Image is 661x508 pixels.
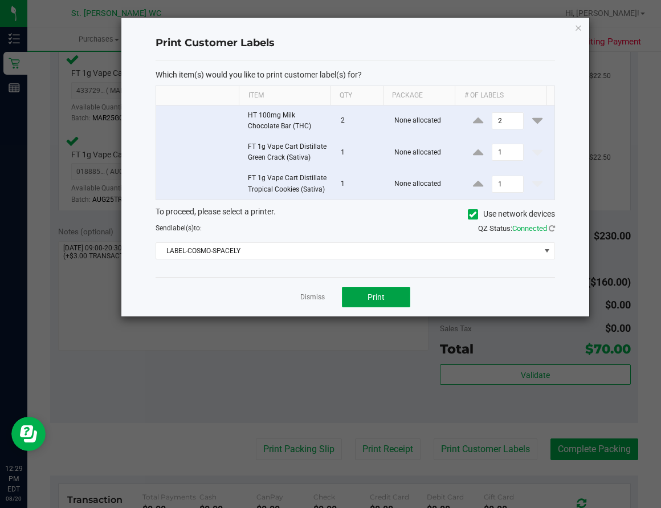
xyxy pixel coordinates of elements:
td: HT 100mg Milk Chocolate Bar (THC) [241,105,334,137]
td: FT 1g Vape Cart Distillate Green Crack (Sativa) [241,137,334,168]
td: 1 [334,168,387,199]
span: Connected [512,224,547,233]
th: # of labels [455,86,546,105]
td: FT 1g Vape Cart Distillate Tropical Cookies (Sativa) [241,168,334,199]
td: None allocated [387,137,461,168]
iframe: Resource center [11,417,46,451]
span: Print [368,292,385,302]
p: Which item(s) would you like to print customer label(s) for? [156,70,555,80]
div: To proceed, please select a printer. [147,206,564,223]
h4: Print Customer Labels [156,36,555,51]
th: Qty [330,86,383,105]
td: None allocated [387,105,461,137]
a: Dismiss [300,292,325,302]
th: Package [383,86,455,105]
td: None allocated [387,168,461,199]
label: Use network devices [468,208,555,220]
td: 1 [334,137,387,168]
th: Item [239,86,330,105]
span: label(s) [171,224,194,232]
span: Send to: [156,224,202,232]
td: 2 [334,105,387,137]
span: QZ Status: [478,224,555,233]
button: Print [342,287,410,307]
span: LABEL-COSMO-SPACELY [156,243,540,259]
